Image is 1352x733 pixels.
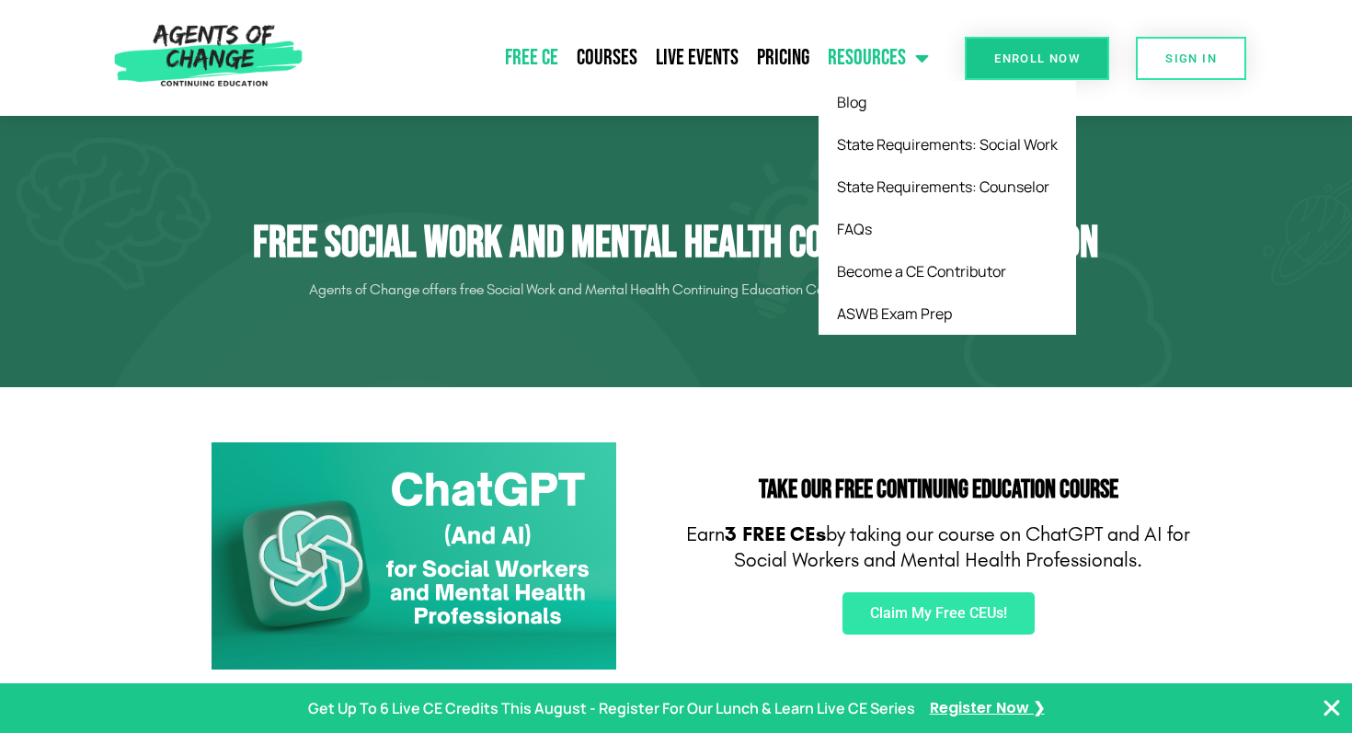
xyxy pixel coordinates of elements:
a: FAQs [819,208,1076,250]
a: Pricing [748,35,819,81]
a: State Requirements: Counselor [819,166,1076,208]
a: Enroll Now [965,37,1109,80]
a: Live Events [647,35,748,81]
a: Become a CE Contributor [819,250,1076,292]
a: Free CE [496,35,567,81]
p: Get Up To 6 Live CE Credits This August - Register For Our Lunch & Learn Live CE Series [308,695,915,722]
h1: Free Social Work and Mental Health Continuing Education [161,217,1191,270]
a: Register Now ❯ [930,695,1045,722]
span: Claim My Free CEUs! [870,606,1007,621]
p: Earn by taking our course on ChatGPT and AI for Social Workers and Mental Health Professionals. [685,521,1191,574]
a: SIGN IN [1136,37,1246,80]
ul: Resources [819,81,1076,335]
a: ASWB Exam Prep [819,292,1076,335]
button: Close Banner [1321,697,1343,719]
b: 3 FREE CEs [725,522,826,546]
span: SIGN IN [1165,52,1217,64]
h2: Take Our FREE Continuing Education Course [685,477,1191,503]
span: Enroll Now [994,52,1080,64]
a: Blog [819,81,1076,123]
a: Courses [567,35,647,81]
nav: Menu [311,35,938,81]
a: Resources [819,35,938,81]
p: Agents of Change offers free Social Work and Mental Health Continuing Education Content to help y... [161,275,1191,304]
a: State Requirements: Social Work [819,123,1076,166]
a: Claim My Free CEUs! [842,592,1035,635]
